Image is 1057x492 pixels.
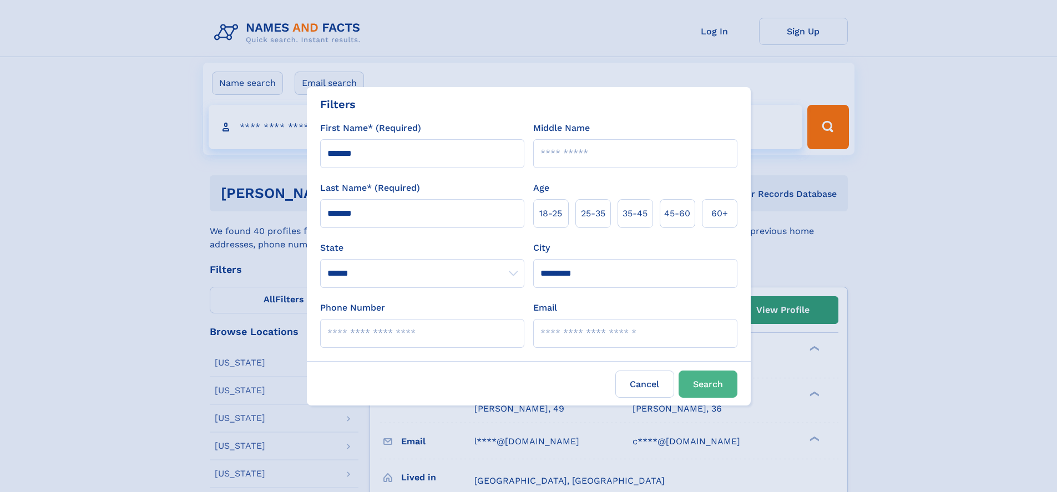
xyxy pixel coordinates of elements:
[623,207,648,220] span: 35‑45
[679,371,737,398] button: Search
[533,241,550,255] label: City
[664,207,690,220] span: 45‑60
[320,241,524,255] label: State
[533,121,590,135] label: Middle Name
[533,181,549,195] label: Age
[711,207,728,220] span: 60+
[533,301,557,315] label: Email
[320,96,356,113] div: Filters
[615,371,674,398] label: Cancel
[320,301,385,315] label: Phone Number
[320,121,421,135] label: First Name* (Required)
[539,207,562,220] span: 18‑25
[320,181,420,195] label: Last Name* (Required)
[581,207,605,220] span: 25‑35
